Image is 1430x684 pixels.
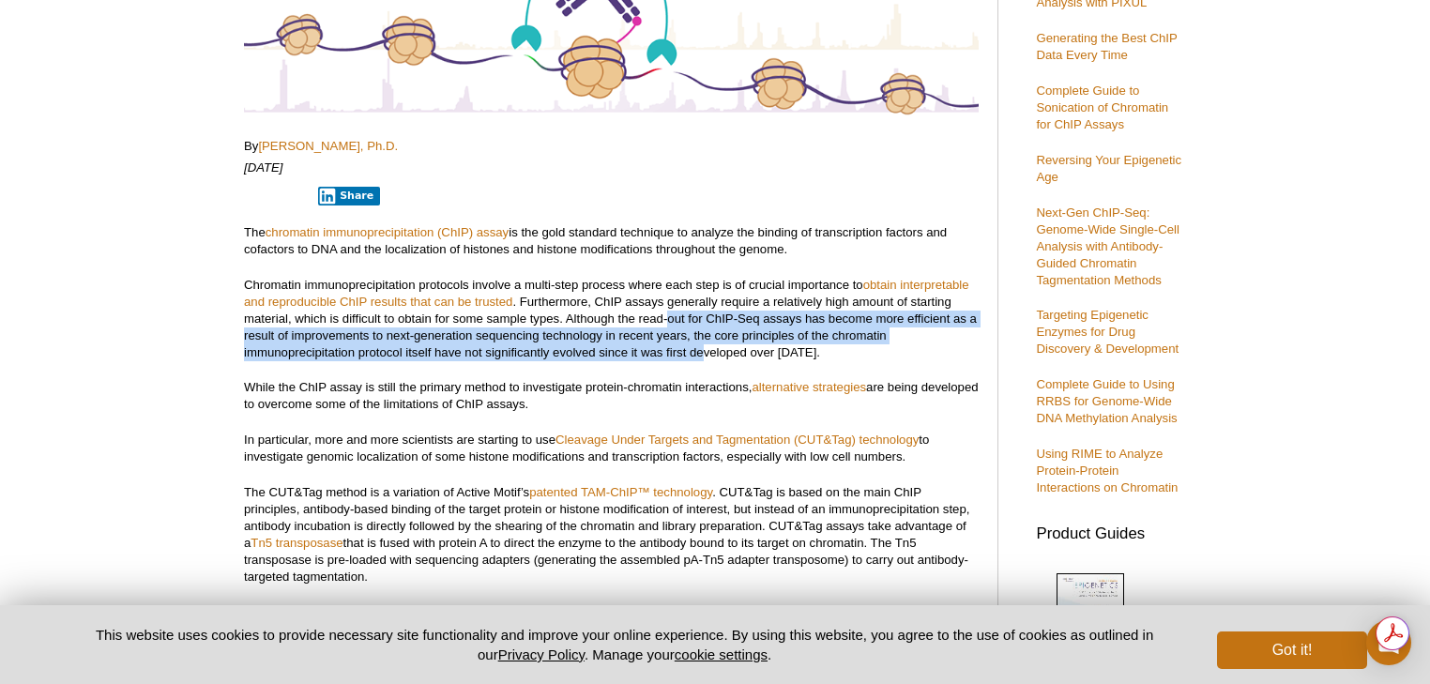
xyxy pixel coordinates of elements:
[251,536,342,550] a: Tn5 transposase
[244,484,979,585] p: The CUT&Tag method is a variation of Active Motif’s . CUT&Tag is based on the main ChIP principle...
[1036,377,1177,425] a: Complete Guide to Using RRBS for Genome-Wide DNA Methylation Analysis
[1217,631,1367,669] button: Got it!
[244,186,305,205] iframe: X Post Button
[244,604,979,638] p: CUT&Tag shows a lot of promise and has the potential to alleviate some ChIP limitations, but it a...
[1036,153,1181,184] a: Reversing Your Epigenetic Age
[244,379,979,413] p: While the ChIP assay is still the primary method to investigate protein-chromatin interactions, a...
[258,139,398,153] a: [PERSON_NAME], Ph.D.
[1366,620,1411,665] div: Open Intercom Messenger
[244,160,283,175] em: [DATE]
[1057,573,1124,660] img: Epi_brochure_140604_cover_web_70x200
[1036,515,1186,542] h3: Product Guides
[1036,205,1179,287] a: Next-Gen ChIP-Seq: Genome-Wide Single-Cell Analysis with Antibody-Guided Chromatin Tagmentation M...
[244,277,979,361] p: Chromatin immunoprecipitation protocols involve a multi-step process where each step is of crucia...
[555,433,919,447] a: Cleavage Under Targets and Tagmentation (CUT&Tag) technology
[244,432,979,465] p: In particular, more and more scientists are starting to use to investigate genomic localization o...
[529,485,712,499] a: patented TAM-ChIP™ technology
[752,380,866,394] a: alternative strategies
[244,138,979,155] p: By
[266,225,509,239] a: chromatin immunoprecipitation (ChIP) assay
[1036,308,1179,356] a: Targeting Epigenetic Enzymes for Drug Discovery & Development
[244,278,969,309] a: obtain interpretable and reproducible ChIP results that can be trusted
[1036,31,1177,62] a: Generating the Best ChIP Data Every Time
[1036,447,1178,494] a: Using RIME to Analyze Protein-Protein Interactions on Chromatin
[244,224,979,258] p: The is the gold standard technique to analyze the binding of transcription factors and cofactors ...
[1036,84,1168,131] a: Complete Guide to Sonication of Chromatin for ChIP Assays
[498,646,585,662] a: Privacy Policy
[63,625,1186,664] p: This website uses cookies to provide necessary site functionality and improve your online experie...
[675,646,768,662] button: cookie settings
[318,187,381,205] button: Share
